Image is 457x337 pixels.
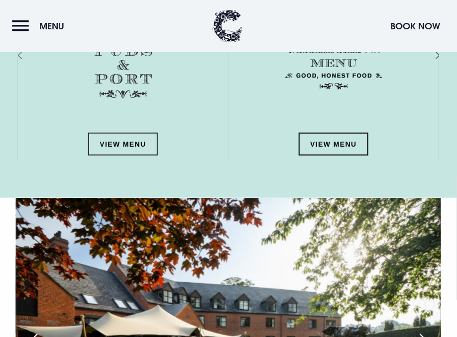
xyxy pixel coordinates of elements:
[25,48,35,63] div: Previous slide
[12,15,69,37] button: Menu
[299,133,368,156] a: View Menu
[72,34,174,99] img: Menu puds and port
[213,10,242,42] img: Clandeboye Lodge
[88,133,158,156] a: View Menu
[422,48,432,63] div: Next slide
[385,15,445,37] button: Book Now
[39,20,64,32] span: Menu
[283,34,385,91] img: Childrens Menu 1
